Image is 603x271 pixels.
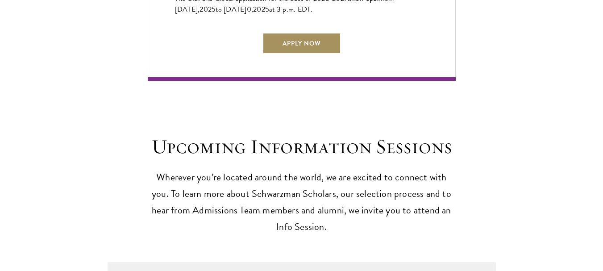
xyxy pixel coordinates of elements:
[253,4,265,15] span: 202
[148,134,456,159] h2: Upcoming Information Sessions
[262,33,341,54] a: Apply Now
[251,4,253,15] span: ,
[265,4,269,15] span: 5
[212,4,216,15] span: 5
[269,4,313,15] span: at 3 p.m. EDT.
[247,4,251,15] span: 0
[200,4,212,15] span: 202
[216,4,246,15] span: to [DATE]
[148,169,456,235] p: Wherever you’re located around the world, we are excited to connect with you. To learn more about...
